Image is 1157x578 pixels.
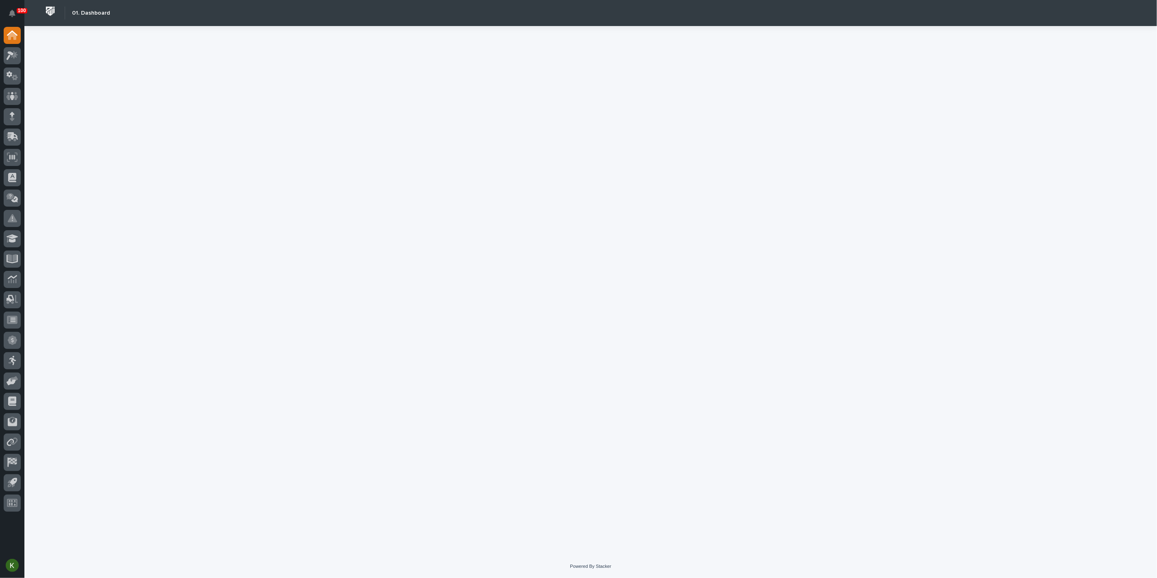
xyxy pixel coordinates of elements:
[4,557,21,574] button: users-avatar
[570,564,611,569] a: Powered By Stacker
[43,4,58,19] img: Workspace Logo
[10,10,21,23] div: Notifications100
[72,10,110,17] h2: 01. Dashboard
[18,8,26,13] p: 100
[4,5,21,22] button: Notifications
